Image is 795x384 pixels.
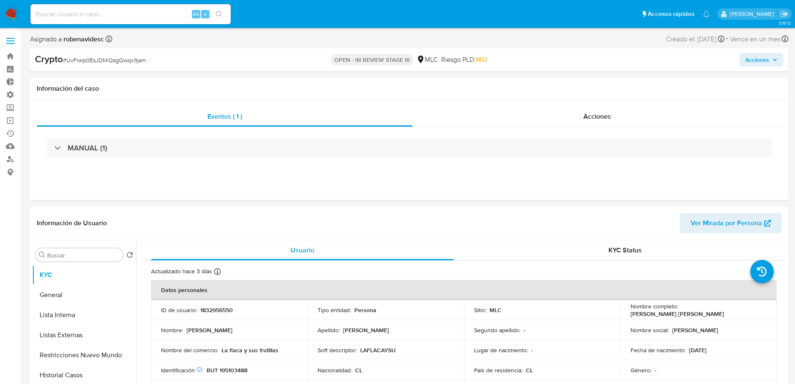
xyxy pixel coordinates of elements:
[161,326,183,334] p: Nombre :
[161,346,218,354] p: Nombre del comercio :
[47,252,120,259] input: Buscar
[739,53,783,66] button: Acciones
[207,112,242,121] span: Eventos ( 1 )
[490,306,502,314] p: MLC
[331,54,413,66] p: OPEN - IN REVIEW STAGE III
[35,52,63,66] b: Crypto
[703,10,710,18] a: Notificaciones
[30,9,231,20] input: Buscar usuario o caso...
[524,326,525,334] p: -
[416,55,438,64] div: MLC
[689,346,707,354] p: [DATE]
[161,306,197,314] p: ID de usuario :
[318,366,352,374] p: Nacionalidad :
[526,366,533,374] p: CL
[32,325,136,345] button: Listas Externas
[187,326,232,334] p: [PERSON_NAME]
[32,285,136,305] button: General
[207,366,247,374] p: RUT 195103488
[151,267,212,275] p: Actualizado hace 3 días
[318,326,340,334] p: Apellido :
[631,303,678,310] p: Nombre completo :
[474,306,486,314] p: Sitio :
[126,252,133,261] button: Volver al orden por defecto
[204,10,207,18] span: s
[354,306,376,314] p: Persona
[691,213,762,233] span: Ver Mirada por Persona
[355,366,362,374] p: CL
[780,10,789,18] a: Salir
[30,35,104,44] span: Asignado a
[318,306,351,314] p: Tipo entidad :
[200,306,233,314] p: 1832956550
[672,326,718,334] p: [PERSON_NAME]
[222,346,278,354] p: La flaca y sus frutillas
[68,143,107,153] h3: MANUAL (1)
[583,112,611,121] span: Acciones
[655,366,656,374] p: -
[745,53,769,66] span: Acciones
[37,84,782,93] h1: Información del caso
[161,366,203,374] p: Identificación :
[476,55,487,64] span: MID
[62,34,104,44] b: robenavidesc
[648,10,694,18] span: Accesos rápidos
[63,56,146,64] span: # UvFrwp0EsJDMiQsgQwqx9jam
[608,245,642,255] span: KYC Status
[474,346,528,354] p: Lugar de nacimiento :
[37,219,107,227] h1: Información de Usuario
[210,8,227,20] button: search-icon
[631,366,651,374] p: Género :
[441,55,487,64] span: Riesgo PLD:
[726,33,728,45] span: -
[631,346,686,354] p: Fecha de nacimiento :
[193,10,199,18] span: Alt
[343,326,389,334] p: [PERSON_NAME]
[151,280,777,300] th: Datos personales
[290,245,314,255] span: Usuario
[47,138,772,158] div: MANUAL (1)
[631,310,724,318] p: [PERSON_NAME] [PERSON_NAME]
[474,366,522,374] p: País de residencia :
[318,346,357,354] p: Soft descriptor :
[730,10,777,18] p: nicolas.tyrkiel@mercadolibre.com
[730,35,780,44] span: Vence en un mes
[32,345,136,365] button: Restricciones Nuevo Mundo
[474,326,520,334] p: Segundo apellido :
[680,213,782,233] button: Ver Mirada por Persona
[32,265,136,285] button: KYC
[32,305,136,325] button: Lista Interna
[631,326,669,334] p: Nombre social :
[39,252,45,258] button: Buscar
[360,346,396,354] p: LAFLACAYSU
[666,33,724,45] div: Creado el: [DATE]
[531,346,533,354] p: -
